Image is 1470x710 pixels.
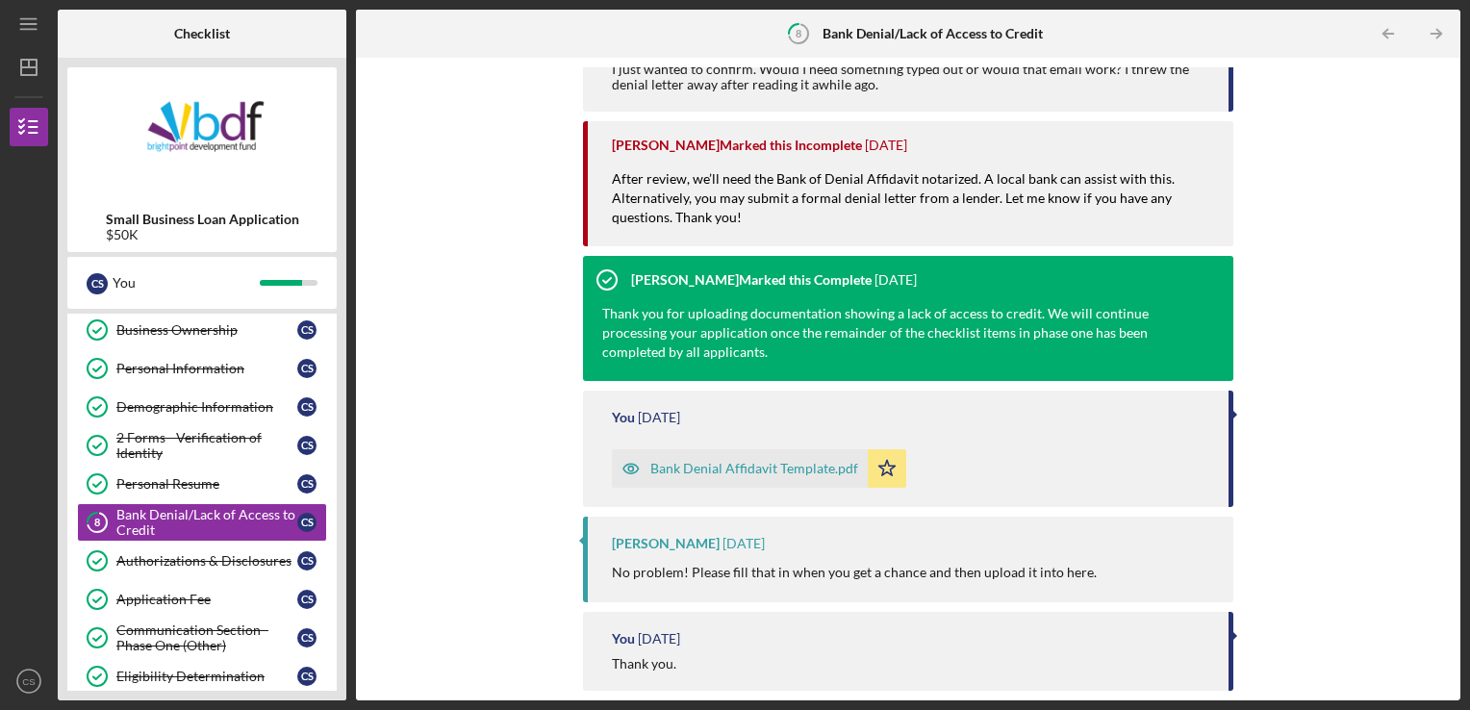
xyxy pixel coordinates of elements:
[297,551,317,571] div: C S
[297,667,317,686] div: C S
[77,426,327,465] a: 2 Forms - Verification of IdentityCS
[297,628,317,647] div: C S
[297,397,317,417] div: C S
[874,272,917,288] time: 2025-07-15 13:17
[612,631,635,647] div: You
[116,399,297,415] div: Demographic Information
[77,311,327,349] a: Business OwnershipCS
[113,266,260,299] div: You
[612,410,635,425] div: You
[722,536,765,551] time: 2025-07-15 12:14
[77,465,327,503] a: Personal ResumeCS
[116,669,297,684] div: Eligibility Determination
[612,169,1215,246] div: After review, we’ll need the Bank of Denial Affidavit notarized. A local bank can assist with thi...
[174,26,230,41] b: Checklist
[77,580,327,619] a: Application FeeCS
[612,449,906,488] button: Bank Denial Affidavit Template.pdf
[612,62,1210,92] div: I just wanted to confirm. Would I need something typed out or would that email work? I threw the ...
[77,619,327,657] a: Communication Section - Phase One (Other)CS
[297,436,317,455] div: C S
[116,322,297,338] div: Business Ownership
[77,503,327,542] a: 8Bank Denial/Lack of Access to CreditCS
[297,590,317,609] div: C S
[77,542,327,580] a: Authorizations & DisclosuresCS
[297,513,317,532] div: C S
[94,517,100,529] tspan: 8
[106,227,299,242] div: $50K
[77,349,327,388] a: Personal InformationCS
[116,592,297,607] div: Application Fee
[602,304,1196,362] div: Thank you for uploading documentation showing a lack of access to credit. We will continue proces...
[638,410,680,425] time: 2025-07-15 12:20
[116,622,297,653] div: Communication Section - Phase One (Other)
[116,430,297,461] div: 2 Forms - Verification of Identity
[612,656,676,672] div: Thank you.
[106,212,299,227] b: Small Business Loan Application
[87,273,108,294] div: C S
[116,476,297,492] div: Personal Resume
[823,26,1043,41] b: Bank Denial/Lack of Access to Credit
[650,461,858,476] div: Bank Denial Affidavit Template.pdf
[77,657,327,696] a: Eligibility DeterminationCS
[116,553,297,569] div: Authorizations & Disclosures
[22,676,35,687] text: CS
[631,272,872,288] div: [PERSON_NAME] Marked this Complete
[116,361,297,376] div: Personal Information
[67,77,337,192] img: Product logo
[116,507,297,538] div: Bank Denial/Lack of Access to Credit
[10,662,48,700] button: CS
[297,359,317,378] div: C S
[612,138,862,153] div: [PERSON_NAME] Marked this Incomplete
[638,631,680,647] time: 2025-07-15 12:06
[297,474,317,494] div: C S
[77,388,327,426] a: Demographic InformationCS
[865,138,907,153] time: 2025-08-11 20:57
[796,27,801,39] tspan: 8
[612,536,720,551] div: [PERSON_NAME]
[297,320,317,340] div: C S
[612,562,1097,583] p: No problem! Please fill that in when you get a chance and then upload it into here.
